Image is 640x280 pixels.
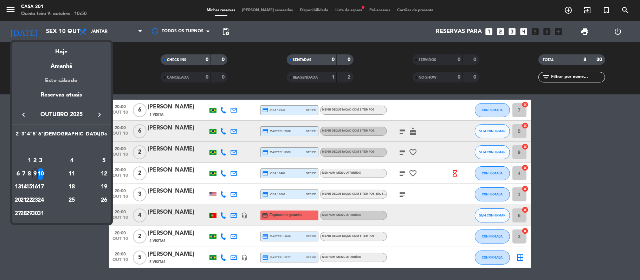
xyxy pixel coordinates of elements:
td: 29 de outubro de 2025 [26,207,32,220]
td: 3 de outubro de 2025 [38,154,44,167]
td: 9 de outubro de 2025 [32,167,38,181]
button: keyboard_arrow_right [93,110,106,119]
td: 24 de outubro de 2025 [38,194,44,207]
div: Hoje [12,42,111,56]
th: Sexta-feira [38,130,44,141]
div: 1 [27,155,32,167]
th: Domingo [100,130,108,141]
div: 11 [46,168,97,180]
div: 9 [32,168,38,180]
td: 16 de outubro de 2025 [32,180,38,194]
div: 14 [21,181,26,193]
div: 27 [15,208,21,220]
th: Quarta-feira [26,130,32,141]
td: 14 de outubro de 2025 [21,180,26,194]
div: 13 [15,181,21,193]
div: 16 [32,181,38,193]
td: 1 de outubro de 2025 [26,154,32,167]
div: 2 [32,155,38,167]
td: 17 de outubro de 2025 [38,180,44,194]
td: 12 de outubro de 2025 [100,167,108,181]
td: 2 de outubro de 2025 [32,154,38,167]
div: 17 [38,181,43,193]
td: 27 de outubro de 2025 [15,207,21,220]
div: 12 [101,168,108,180]
div: Este sábado [12,71,111,91]
div: 22 [27,194,32,206]
th: Segunda-feira [15,130,21,141]
td: 20 de outubro de 2025 [15,194,21,207]
td: 25 de outubro de 2025 [44,194,100,207]
td: 10 de outubro de 2025 [38,167,44,181]
td: 11 de outubro de 2025 [44,167,100,181]
button: keyboard_arrow_left [17,110,30,119]
div: Reservas atuais [12,91,111,105]
div: 29 [27,208,32,220]
div: 10 [38,168,43,180]
div: Amanhã [12,56,111,71]
th: Terça-feira [21,130,26,141]
div: 18 [46,181,97,193]
div: 7 [21,168,26,180]
div: 8 [27,168,32,180]
td: 19 de outubro de 2025 [100,180,108,194]
div: 21 [21,194,26,206]
td: 28 de outubro de 2025 [21,207,26,220]
i: keyboard_arrow_left [19,111,28,119]
td: 18 de outubro de 2025 [44,180,100,194]
td: 15 de outubro de 2025 [26,180,32,194]
div: 23 [32,194,38,206]
div: 5 [101,155,108,167]
td: 30 de outubro de 2025 [32,207,38,220]
td: 22 de outubro de 2025 [26,194,32,207]
div: 6 [15,168,21,180]
div: 20 [15,194,21,206]
th: Quinta-feira [32,130,38,141]
div: 3 [38,155,43,167]
td: 13 de outubro de 2025 [15,180,21,194]
td: 26 de outubro de 2025 [100,194,108,207]
td: 7 de outubro de 2025 [21,167,26,181]
div: 4 [46,155,97,167]
th: Sábado [44,130,100,141]
td: 6 de outubro de 2025 [15,167,21,181]
div: 26 [101,194,108,206]
i: keyboard_arrow_right [95,111,104,119]
div: 15 [27,181,32,193]
div: 30 [32,208,38,220]
div: 25 [46,194,97,206]
td: 21 de outubro de 2025 [21,194,26,207]
td: 4 de outubro de 2025 [44,154,100,167]
td: 31 de outubro de 2025 [38,207,44,220]
span: outubro 2025 [30,110,93,119]
div: 31 [38,208,43,220]
div: 19 [101,181,108,193]
td: OUT [15,141,108,154]
div: 24 [38,194,43,206]
td: 8 de outubro de 2025 [26,167,32,181]
td: 5 de outubro de 2025 [100,154,108,167]
div: 28 [21,208,26,220]
td: 23 de outubro de 2025 [32,194,38,207]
